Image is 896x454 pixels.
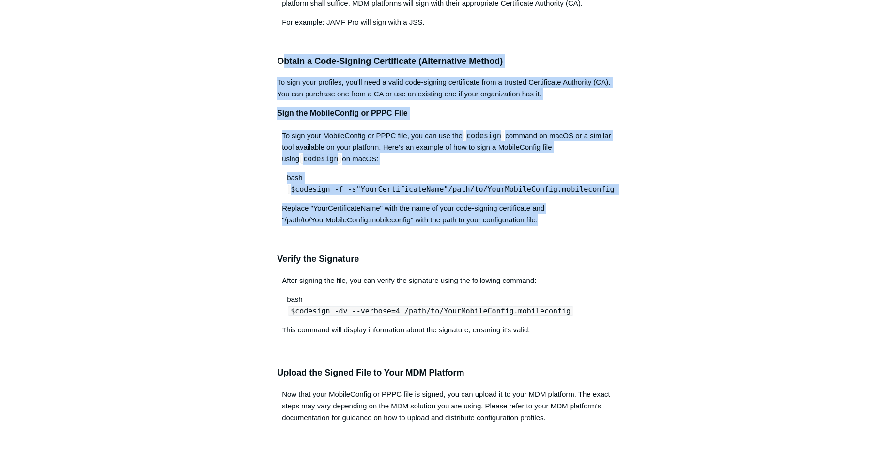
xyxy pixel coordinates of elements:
p: To sign your MobileConfig or PPPC file, you can use the command on macOS or a similar tool availa... [277,130,619,165]
p: For example: JAMF Pro will sign with a JSS. [277,16,619,28]
p: Replace "YourCertificateName" with the name of your code-signing certificate and "/path/to/YourMo... [277,203,619,226]
p: After signing the file, you can verify the signature using the following command: [277,275,619,286]
strong: Sign the MobileConfig or PPPC File [277,109,407,117]
h3: Upload the Signed File to Your MDM Platform [277,366,619,380]
h3: Obtain a Code-Signing Certificate (Alternative Method) [277,54,619,68]
div: bash [282,172,619,184]
code: $codesign -f -s /path/to/YourMobileConfig.mobileconfig [288,185,617,194]
code: codesign [463,131,504,141]
code: codesign [300,154,341,164]
code: $codesign -dv --verbose=4 /path/to/YourMobileConfig.mobileconfig [288,306,573,316]
h3: Verify the Signature [277,252,619,266]
p: To sign your profiles, you'll need a valid code-signing certificate from a trusted Certificate Au... [277,77,619,100]
p: Now that your MobileConfig or PPPC file is signed, you can upload it to your MDM platform. The ex... [277,389,619,423]
span: "YourCertificateName" [356,185,448,194]
p: This command will display information about the signature, ensuring it's valid. [277,324,619,336]
div: bash [282,294,619,305]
